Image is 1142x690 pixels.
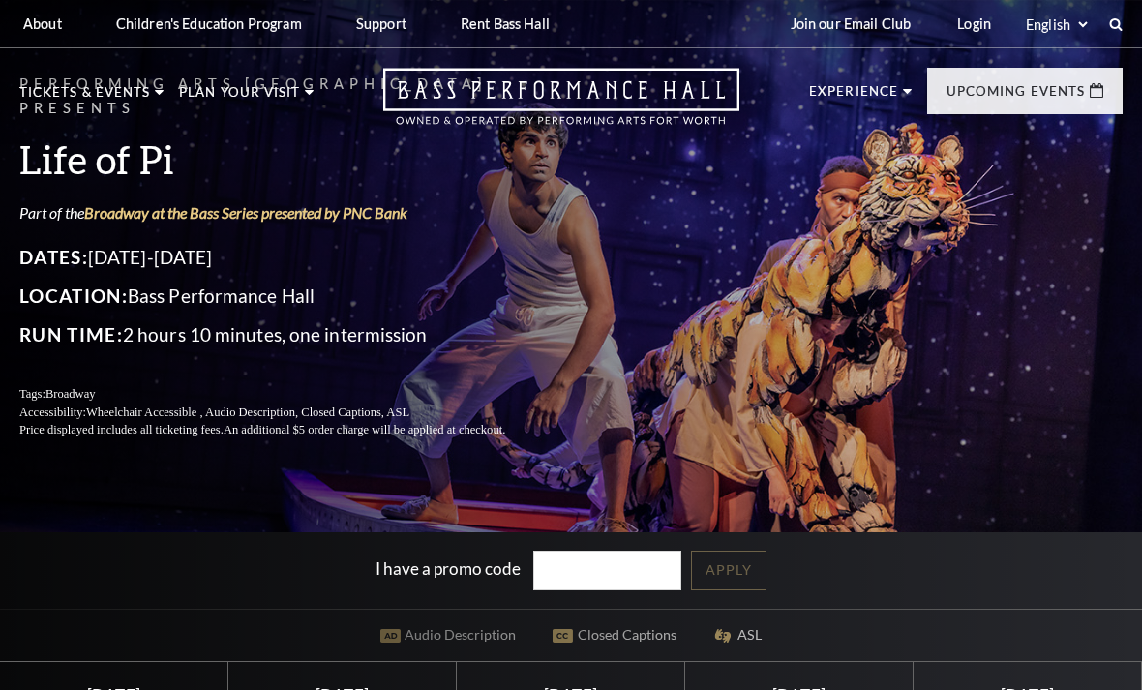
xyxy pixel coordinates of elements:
[947,85,1085,108] p: Upcoming Events
[19,202,552,224] p: Part of the
[19,421,552,439] p: Price displayed includes all ticketing fees.
[19,242,552,273] p: [DATE]-[DATE]
[19,86,150,109] p: Tickets & Events
[19,135,552,184] h3: Life of Pi
[356,15,406,32] p: Support
[23,15,62,32] p: About
[19,285,128,307] span: Location:
[1022,15,1091,34] select: Select:
[376,558,521,579] label: I have a promo code
[45,387,96,401] span: Broadway
[19,385,552,404] p: Tags:
[86,405,409,419] span: Wheelchair Accessible , Audio Description, Closed Captions, ASL
[461,15,550,32] p: Rent Bass Hall
[19,281,552,312] p: Bass Performance Hall
[116,15,302,32] p: Children's Education Program
[179,86,300,109] p: Plan Your Visit
[19,323,123,345] span: Run Time:
[19,319,552,350] p: 2 hours 10 minutes, one intermission
[19,404,552,422] p: Accessibility:
[809,85,898,108] p: Experience
[224,423,505,436] span: An additional $5 order charge will be applied at checkout.
[84,203,407,222] a: Broadway at the Bass Series presented by PNC Bank
[19,246,88,268] span: Dates:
